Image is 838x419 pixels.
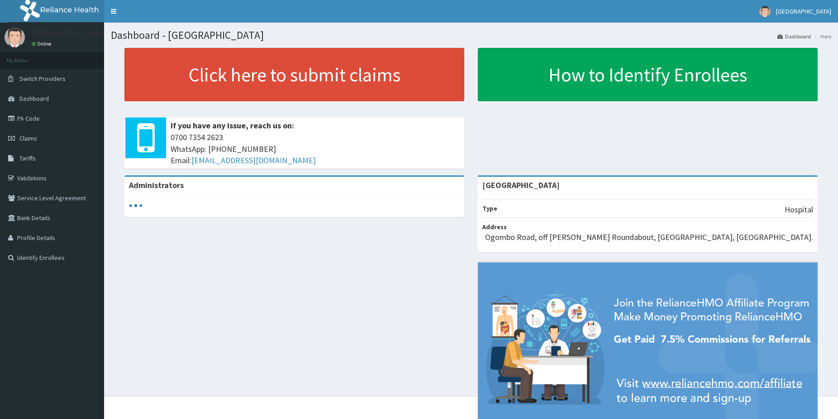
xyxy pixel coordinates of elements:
[759,6,771,17] img: User Image
[129,199,143,212] svg: audio-loading
[478,48,818,101] a: How to Identify Enrollees
[32,29,106,38] p: [GEOGRAPHIC_DATA]
[19,154,36,162] span: Tariffs
[812,33,831,40] li: Here
[5,27,25,47] img: User Image
[785,204,813,216] p: Hospital
[111,29,831,41] h1: Dashboard - [GEOGRAPHIC_DATA]
[485,231,813,243] p: Ogombo Road, off [PERSON_NAME] Roundabout, [GEOGRAPHIC_DATA], [GEOGRAPHIC_DATA].
[171,120,294,131] b: If you have any issue, reach us on:
[191,155,316,165] a: [EMAIL_ADDRESS][DOMAIN_NAME]
[171,132,460,166] span: 0700 7354 2623 WhatsApp: [PHONE_NUMBER] Email:
[777,33,811,40] a: Dashboard
[124,48,464,101] a: Click here to submit claims
[32,41,53,47] a: Online
[19,134,37,142] span: Claims
[482,204,497,212] b: Type
[19,75,66,83] span: Switch Providers
[129,180,184,190] b: Administrators
[19,94,49,103] span: Dashboard
[482,180,560,190] strong: [GEOGRAPHIC_DATA]
[776,7,831,15] span: [GEOGRAPHIC_DATA]
[482,223,507,231] b: Address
